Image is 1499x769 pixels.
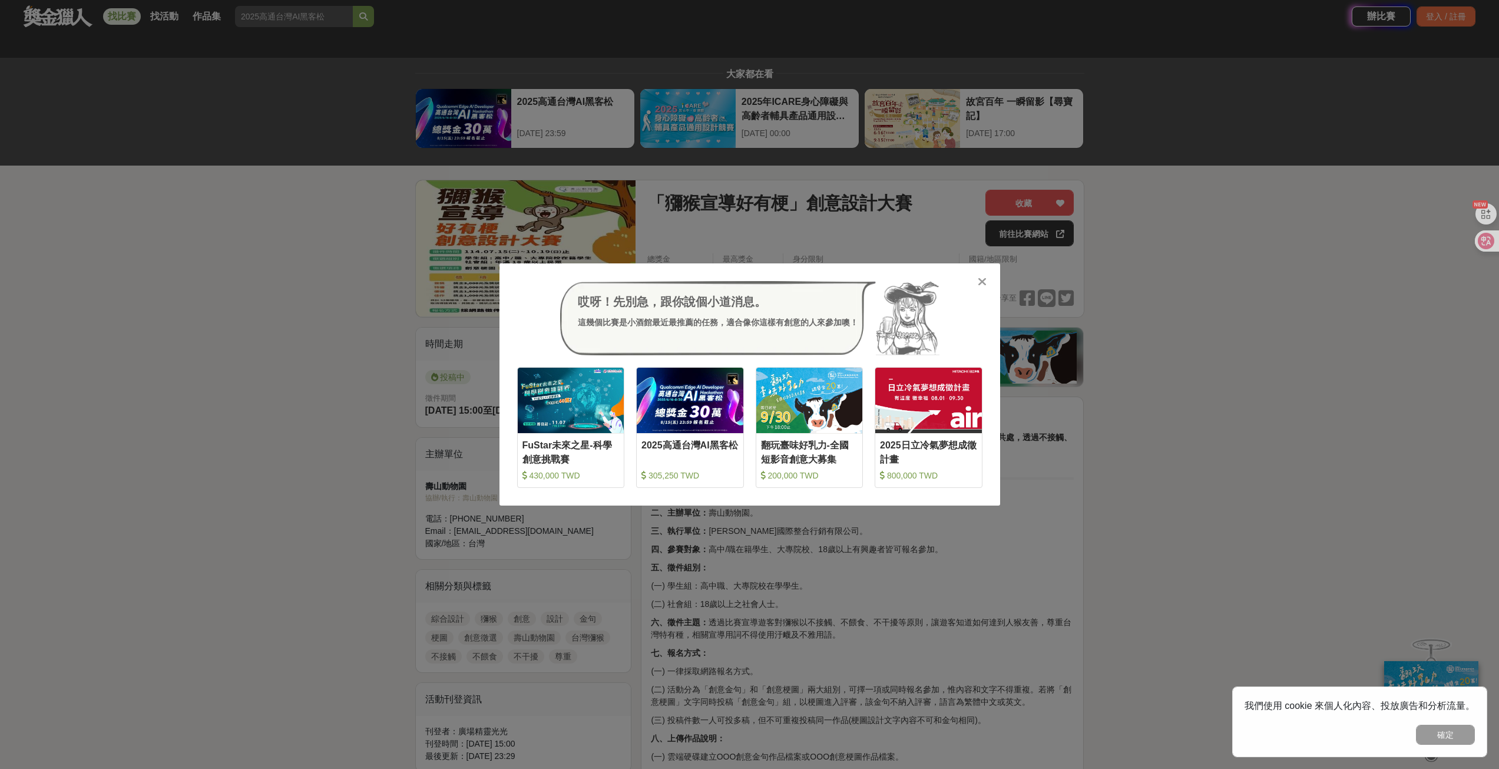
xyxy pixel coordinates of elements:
div: 2025高通台灣AI黑客松 [641,438,739,465]
div: 430,000 TWD [522,470,620,481]
a: Cover Image翻玩臺味好乳力-全國短影音創意大募集 200,000 TWD [756,367,863,488]
a: Cover Image2025日立冷氣夢想成徵計畫 800,000 TWD [875,367,982,488]
img: Avatar [876,281,939,355]
img: Cover Image [518,368,624,433]
div: 哎呀！先別急，跟你說個小道消息。 [578,293,858,311]
button: 確定 [1416,725,1475,745]
div: 800,000 TWD [880,470,977,481]
span: 我們使用 cookie 來個人化內容、投放廣告和分析流量。 [1245,701,1475,711]
div: 200,000 TWD [761,470,858,481]
a: Cover Image2025高通台灣AI黑客松 305,250 TWD [636,367,744,488]
img: Cover Image [637,368,743,433]
img: Cover Image [875,368,982,433]
div: 翻玩臺味好乳力-全國短影音創意大募集 [761,438,858,465]
div: 305,250 TWD [641,470,739,481]
a: Cover ImageFuStar未來之星-科學創意挑戰賽 430,000 TWD [517,367,625,488]
div: 這幾個比賽是小酒館最近最推薦的任務，適合像你這樣有創意的人來參加噢！ [578,316,858,329]
div: FuStar未來之星-科學創意挑戰賽 [522,438,620,465]
div: 2025日立冷氣夢想成徵計畫 [880,438,977,465]
img: Cover Image [756,368,863,433]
